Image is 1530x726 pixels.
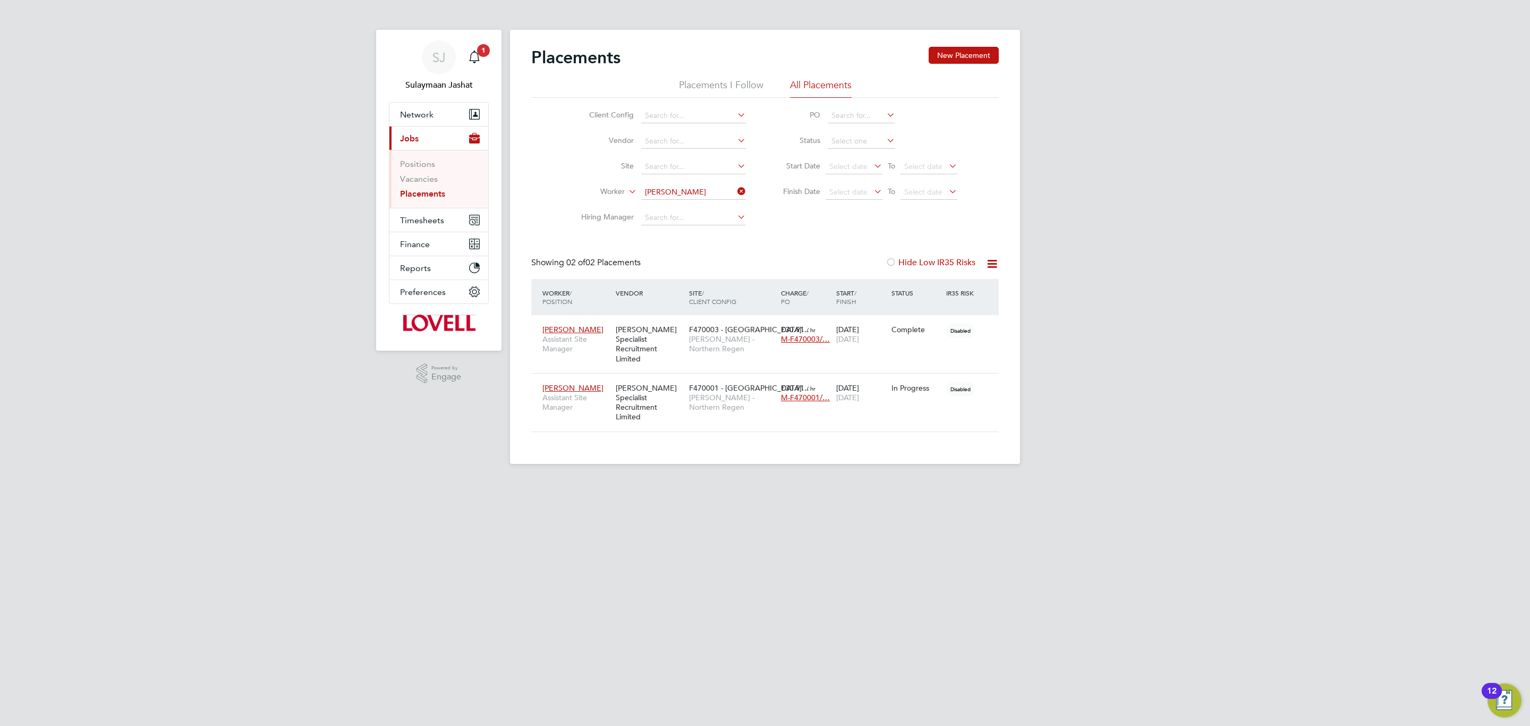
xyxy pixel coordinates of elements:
[477,44,490,57] span: 1
[885,184,898,198] span: To
[641,210,746,225] input: Search for...
[828,134,895,149] input: Select one
[836,289,856,306] span: / Finish
[689,383,809,393] span: F470001 - [GEOGRAPHIC_DATA]…
[891,325,941,334] div: Complete
[946,382,975,396] span: Disabled
[641,185,746,200] input: Search for...
[943,283,980,302] div: IR35 Risk
[542,393,610,412] span: Assistant Site Manager
[389,150,488,208] div: Jobs
[836,334,859,344] span: [DATE]
[689,393,776,412] span: [PERSON_NAME] - Northern Regen
[613,283,686,302] div: Vendor
[431,373,461,382] span: Engage
[573,161,634,171] label: Site
[641,108,746,123] input: Search for...
[904,187,942,197] span: Select date
[781,325,804,334] span: £30.91
[431,364,461,373] span: Powered by
[1487,691,1497,705] div: 12
[400,174,438,184] a: Vacancies
[389,126,488,150] button: Jobs
[564,187,625,197] label: Worker
[781,383,804,393] span: £30.91
[889,283,944,302] div: Status
[891,383,941,393] div: In Progress
[389,40,489,91] a: SJSulaymaan Jashat
[834,378,889,408] div: [DATE]
[686,283,778,311] div: Site
[400,109,433,120] span: Network
[772,136,820,145] label: Status
[400,215,444,225] span: Timesheets
[400,133,419,143] span: Jobs
[1487,683,1521,717] button: Open Resource Center, 12 new notifications
[542,334,610,353] span: Assistant Site Manager
[689,289,736,306] span: / Client Config
[806,326,815,334] span: / hr
[540,283,613,311] div: Worker
[828,108,895,123] input: Search for...
[946,324,975,337] span: Disabled
[540,377,999,386] a: [PERSON_NAME]Assistant Site Manager[PERSON_NAME] Specialist Recruitment LimitedF470001 - [GEOGRAP...
[689,334,776,353] span: [PERSON_NAME] - Northern Regen
[573,110,634,120] label: Client Config
[389,79,489,91] span: Sulaymaan Jashat
[834,283,889,311] div: Start
[389,256,488,280] button: Reports
[400,263,431,273] span: Reports
[781,334,830,344] span: M-F470003/…
[389,232,488,256] button: Finance
[772,187,820,196] label: Finish Date
[689,325,809,334] span: F470003 - [GEOGRAPHIC_DATA]…
[416,364,462,384] a: Powered byEngage
[806,384,815,392] span: / hr
[376,30,501,351] nav: Main navigation
[389,208,488,232] button: Timesheets
[400,239,430,249] span: Finance
[772,110,820,120] label: PO
[836,393,859,402] span: [DATE]
[613,319,686,369] div: [PERSON_NAME] Specialist Recruitment Limited
[432,50,446,64] span: SJ
[781,289,809,306] span: / PO
[389,103,488,126] button: Network
[829,162,868,171] span: Select date
[402,315,475,332] img: lovell-logo-retina.png
[464,40,485,74] a: 1
[400,287,446,297] span: Preferences
[829,187,868,197] span: Select date
[566,257,641,268] span: 02 Placements
[542,289,572,306] span: / Position
[834,319,889,349] div: [DATE]
[929,47,999,64] button: New Placement
[389,280,488,303] button: Preferences
[790,79,852,98] li: All Placements
[573,136,634,145] label: Vendor
[772,161,820,171] label: Start Date
[389,315,489,332] a: Go to home page
[531,257,643,268] div: Showing
[613,378,686,427] div: [PERSON_NAME] Specialist Recruitment Limited
[886,257,975,268] label: Hide Low IR35 Risks
[641,159,746,174] input: Search for...
[566,257,585,268] span: 02 of
[904,162,942,171] span: Select date
[400,159,435,169] a: Positions
[781,393,830,402] span: M-F470001/…
[542,325,603,334] span: [PERSON_NAME]
[573,212,634,222] label: Hiring Manager
[679,79,763,98] li: Placements I Follow
[540,319,999,328] a: [PERSON_NAME]Assistant Site Manager[PERSON_NAME] Specialist Recruitment LimitedF470003 - [GEOGRAP...
[542,383,603,393] span: [PERSON_NAME]
[778,283,834,311] div: Charge
[885,159,898,173] span: To
[641,134,746,149] input: Search for...
[400,189,445,199] a: Placements
[531,47,620,68] h2: Placements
